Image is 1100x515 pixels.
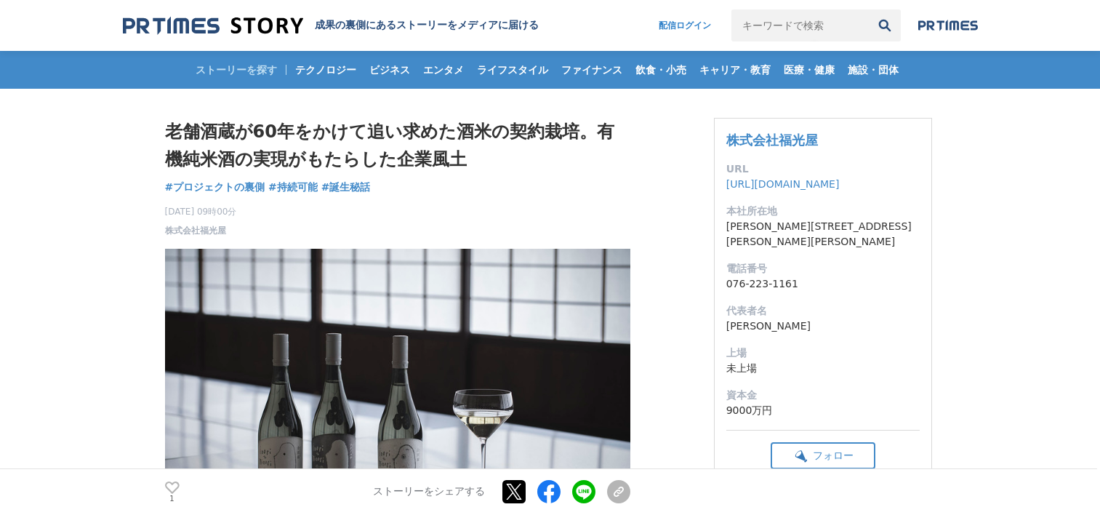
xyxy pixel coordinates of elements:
button: 検索 [869,9,901,41]
dd: [PERSON_NAME] [726,319,920,334]
a: ライフスタイル [471,51,554,89]
span: #持続可能 [268,180,318,193]
span: 飲食・小売 [630,63,692,76]
dd: 未上場 [726,361,920,376]
dt: 本社所在地 [726,204,920,219]
a: キャリア・教育 [694,51,776,89]
img: 成果の裏側にあるストーリーをメディアに届ける [123,16,303,36]
span: 施設・団体 [842,63,904,76]
span: 医療・健康 [778,63,840,76]
span: テクノロジー [289,63,362,76]
p: 1 [165,495,180,503]
dt: 電話番号 [726,261,920,276]
span: #プロジェクトの裏側 [165,180,265,193]
h2: 成果の裏側にあるストーリーをメディアに届ける [315,19,539,32]
a: #プロジェクトの裏側 [165,180,265,195]
button: フォロー [771,442,875,469]
span: キャリア・教育 [694,63,776,76]
p: ストーリーをシェアする [373,486,485,499]
span: [DATE] 09時00分 [165,205,237,218]
a: 配信ログイン [644,9,726,41]
dt: 代表者名 [726,303,920,319]
a: 施設・団体 [842,51,904,89]
a: エンタメ [417,51,470,89]
dd: 076-223-1161 [726,276,920,292]
a: #持続可能 [268,180,318,195]
a: ビジネス [364,51,416,89]
a: テクノロジー [289,51,362,89]
span: ファイナンス [555,63,628,76]
dd: 9000万円 [726,403,920,418]
a: 成果の裏側にあるストーリーをメディアに届ける 成果の裏側にあるストーリーをメディアに届ける [123,16,539,36]
dt: 資本金 [726,388,920,403]
span: ビジネス [364,63,416,76]
a: 株式会社福光屋 [165,224,226,237]
dd: [PERSON_NAME][STREET_ADDRESS][PERSON_NAME][PERSON_NAME] [726,219,920,249]
h1: 老舗酒蔵が60年をかけて追い求めた酒米の契約栽培。有機純米酒の実現がもたらした企業風土 [165,118,630,174]
dt: 上場 [726,346,920,361]
a: [URL][DOMAIN_NAME] [726,178,840,190]
img: prtimes [918,20,978,31]
span: ライフスタイル [471,63,554,76]
span: #誕生秘話 [321,180,371,193]
a: 医療・健康 [778,51,840,89]
a: 飲食・小売 [630,51,692,89]
dt: URL [726,161,920,177]
input: キーワードで検索 [731,9,869,41]
span: エンタメ [417,63,470,76]
a: #誕生秘話 [321,180,371,195]
a: ファイナンス [555,51,628,89]
a: 株式会社福光屋 [726,132,818,148]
